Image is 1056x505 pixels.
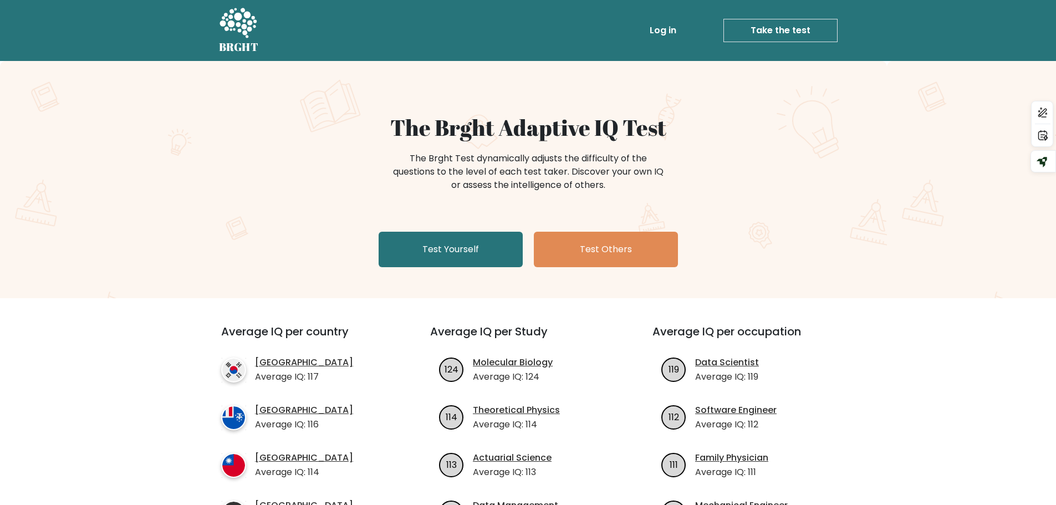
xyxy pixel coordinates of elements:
a: Actuarial Science [473,451,552,465]
img: country [221,358,246,382]
p: Average IQ: 112 [695,418,777,431]
p: Average IQ: 111 [695,466,768,479]
h3: Average IQ per country [221,325,390,351]
p: Average IQ: 119 [695,370,759,384]
text: 124 [445,363,458,375]
a: Test Yourself [379,232,523,267]
a: [GEOGRAPHIC_DATA] [255,451,353,465]
text: 112 [669,410,679,423]
a: Data Scientist [695,356,759,369]
text: 111 [670,458,678,471]
img: country [221,405,246,430]
a: BRGHT [219,4,259,57]
h1: The Brght Adaptive IQ Test [258,114,799,141]
h5: BRGHT [219,40,259,54]
p: Average IQ: 124 [473,370,553,384]
h3: Average IQ per occupation [652,325,848,351]
a: Family Physician [695,451,768,465]
img: country [221,453,246,478]
a: Test Others [534,232,678,267]
a: Log in [645,19,681,42]
a: Software Engineer [695,404,777,417]
p: Average IQ: 116 [255,418,353,431]
a: Take the test [723,19,838,42]
text: 113 [446,458,457,471]
a: Molecular Biology [473,356,553,369]
p: Average IQ: 117 [255,370,353,384]
text: 119 [669,363,679,375]
div: The Brght Test dynamically adjusts the difficulty of the questions to the level of each test take... [390,152,667,192]
a: [GEOGRAPHIC_DATA] [255,404,353,417]
p: Average IQ: 114 [255,466,353,479]
p: Average IQ: 114 [473,418,560,431]
h3: Average IQ per Study [430,325,626,351]
p: Average IQ: 113 [473,466,552,479]
a: Theoretical Physics [473,404,560,417]
a: [GEOGRAPHIC_DATA] [255,356,353,369]
text: 114 [446,410,457,423]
